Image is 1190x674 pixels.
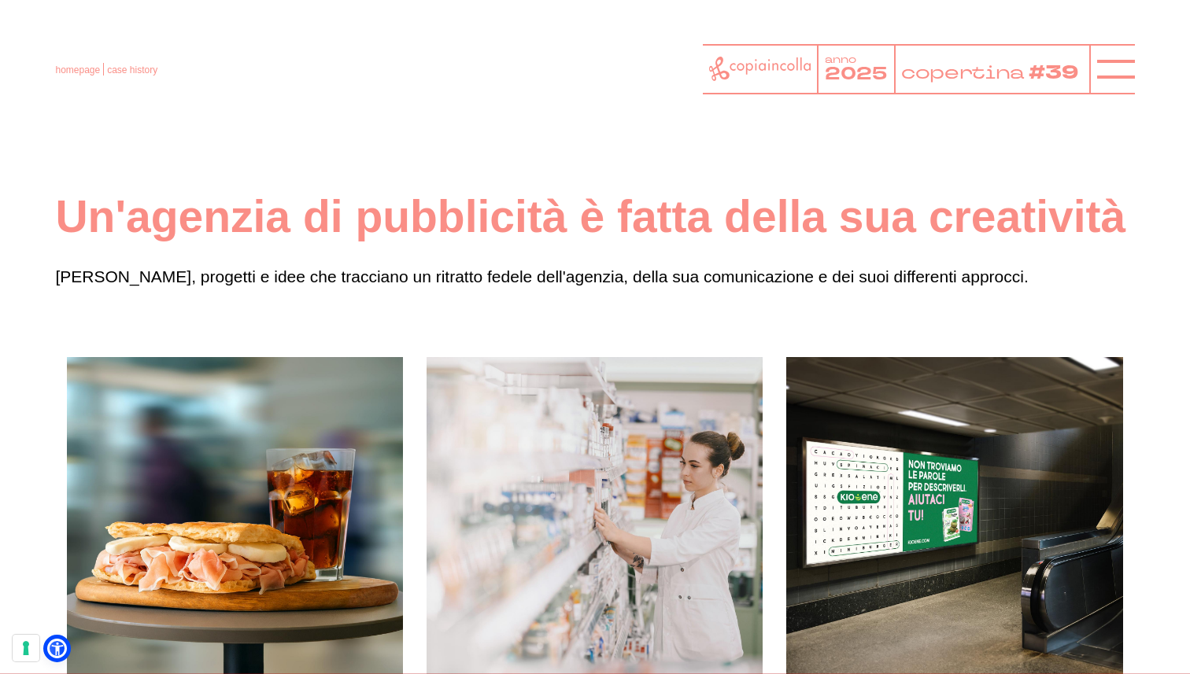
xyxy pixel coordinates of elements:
[55,189,1134,245] h1: Un'agenzia di pubblicità è fatta della sua creatività
[1031,59,1082,87] tspan: #39
[55,263,1134,290] p: [PERSON_NAME], progetti e idee che tracciano un ritratto fedele dell'agenzia, della sua comunicaz...
[13,635,39,661] button: Le tue preferenze relative al consenso per le tecnologie di tracciamento
[47,639,67,658] a: Open Accessibility Menu
[107,64,157,76] span: case history
[901,60,1027,84] tspan: copertina
[55,64,100,76] a: homepage
[825,53,856,67] tspan: anno
[825,62,887,86] tspan: 2025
